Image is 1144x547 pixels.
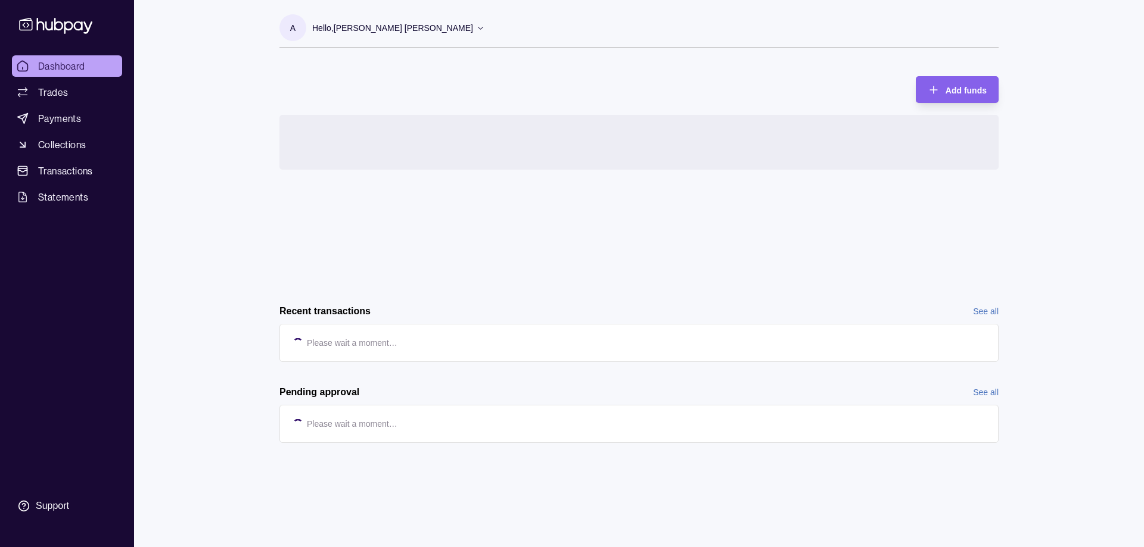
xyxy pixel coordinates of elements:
[279,386,359,399] h2: Pending approval
[36,499,69,512] div: Support
[38,137,86,152] span: Collections
[312,21,473,35] p: Hello, [PERSON_NAME] [PERSON_NAME]
[290,21,296,35] p: A
[12,493,122,518] a: Support
[973,386,999,399] a: See all
[38,111,81,126] span: Payments
[12,108,122,129] a: Payments
[12,55,122,77] a: Dashboard
[38,59,85,73] span: Dashboard
[38,190,88,204] span: Statements
[12,186,122,208] a: Statements
[946,86,987,95] span: Add funds
[12,160,122,182] a: Transactions
[973,305,999,318] a: See all
[307,336,397,349] p: Please wait a moment…
[12,82,122,103] a: Trades
[38,85,68,99] span: Trades
[12,134,122,155] a: Collections
[307,417,397,430] p: Please wait a moment…
[38,164,93,178] span: Transactions
[916,76,999,103] button: Add funds
[279,305,371,318] h2: Recent transactions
